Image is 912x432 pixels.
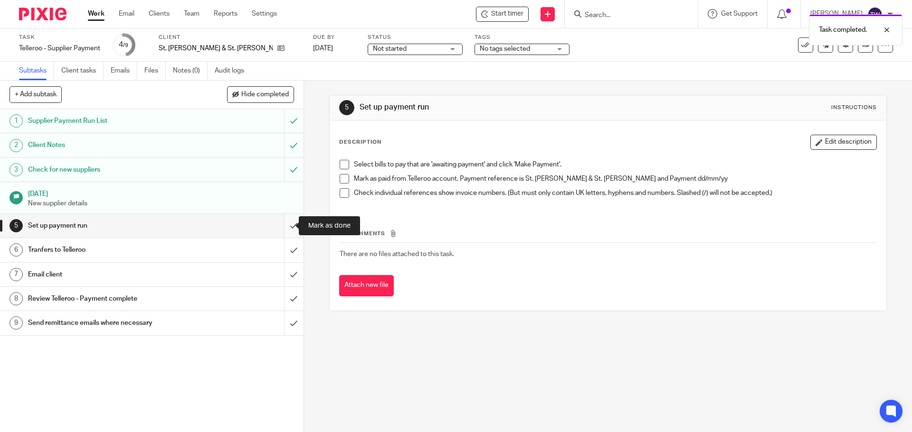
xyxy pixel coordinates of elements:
p: St. [PERSON_NAME] & St. [PERSON_NAME] [159,44,273,53]
button: Hide completed [227,86,294,102]
button: + Add subtask [9,86,62,102]
label: Status [368,34,463,41]
h1: Tranfers to Telleroo [28,243,192,257]
small: /9 [123,43,128,48]
p: Select bills to pay that are 'awaiting payment' and click 'Make Payment'. [354,160,876,169]
a: Team [184,9,199,18]
h1: Set up payment run [28,219,192,233]
h1: Set up payment run [360,102,628,112]
a: Reports [214,9,237,18]
div: 1 [9,114,23,128]
span: Not started [373,46,407,52]
a: Notes (0) [173,62,208,80]
div: 6 [9,243,23,257]
div: 5 [9,219,23,232]
p: Description [339,138,381,146]
label: Due by [313,34,356,41]
p: Mark as paid from Telleroo account. Payment reference is St. [PERSON_NAME] & St. [PERSON_NAME] an... [354,174,876,184]
h1: Review Telleroo - Payment complete [28,292,192,306]
div: St. John & St. Anne - Telleroo - Supplier Payment [476,7,529,22]
p: New supplier details [28,199,294,208]
div: 3 [9,163,23,176]
div: Telleroo - Supplier Payment [19,44,100,53]
a: Files [144,62,166,80]
img: Pixie [19,8,66,20]
h1: Check for new suppliers [28,163,192,177]
a: Email [119,9,134,18]
h1: Send remittance emails where necessary [28,316,192,330]
div: 2 [9,139,23,152]
span: Hide completed [241,91,289,99]
a: Emails [111,62,137,80]
h1: Supplier Payment Run List [28,114,192,128]
h1: Client Notes [28,138,192,152]
button: Attach new file [339,275,394,296]
a: Settings [252,9,277,18]
div: Instructions [831,104,877,111]
h1: Email client [28,267,192,282]
div: 8 [9,292,23,305]
span: Attachments [340,231,385,236]
div: 4 [119,39,128,50]
div: 5 [339,100,354,115]
span: [DATE] [313,45,333,52]
div: 9 [9,316,23,330]
a: Audit logs [215,62,251,80]
a: Subtasks [19,62,54,80]
p: Check individual references show invoice numbers. (But must only contain UK letters, hyphens and ... [354,188,876,198]
div: 7 [9,268,23,281]
img: svg%3E [867,7,883,22]
label: Task [19,34,100,41]
p: Task completed. [819,25,867,35]
button: Edit description [810,135,877,150]
span: No tags selected [480,46,530,52]
a: Client tasks [61,62,104,80]
label: Client [159,34,301,41]
h1: [DATE] [28,187,294,199]
a: Work [88,9,104,18]
a: Clients [149,9,170,18]
span: There are no files attached to this task. [340,251,454,257]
